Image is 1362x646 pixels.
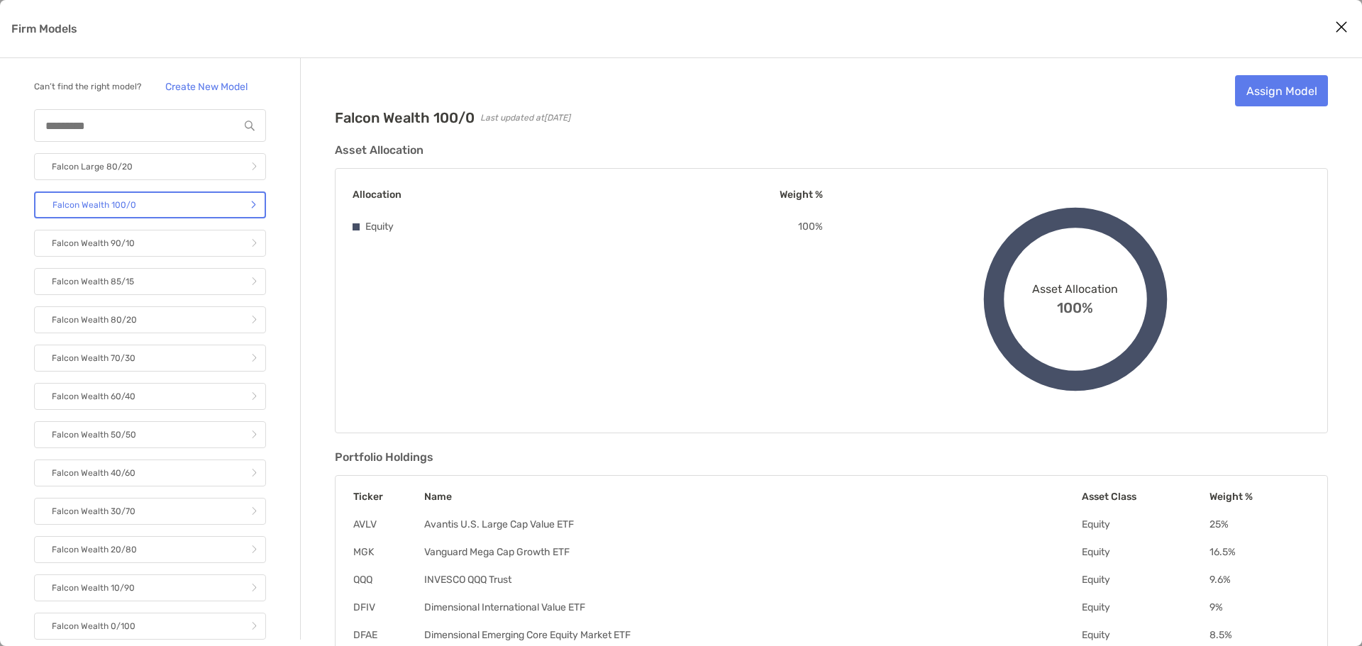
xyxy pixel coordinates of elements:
a: Falcon Wealth 50/50 [34,421,266,448]
th: Weight % [1209,490,1310,503]
td: 16.5 % [1209,545,1310,559]
p: 100 % [798,218,823,235]
td: MGK [353,545,423,559]
td: 9.6 % [1209,573,1310,586]
td: AVLV [353,518,423,531]
p: Falcon Wealth 70/30 [52,350,135,367]
p: Falcon Wealth 50/50 [52,426,136,444]
td: Equity [1081,601,1209,614]
a: Falcon Wealth 60/40 [34,383,266,410]
th: Name [423,490,1081,503]
p: Equity [365,218,394,235]
p: Falcon Wealth 60/40 [52,388,135,406]
button: Close modal [1331,17,1352,38]
span: 100% [1057,296,1093,316]
p: Falcon Wealth 30/70 [52,503,135,520]
td: DFIV [353,601,423,614]
p: Falcon Wealth 10/90 [52,579,135,597]
td: DFAE [353,628,423,642]
p: Falcon Wealth 85/15 [52,273,134,291]
td: Equity [1081,518,1209,531]
a: Falcon Wealth 85/15 [34,268,266,295]
span: Last updated at [DATE] [480,113,570,123]
th: Ticker [353,490,423,503]
a: Assign Model [1235,75,1328,106]
td: 25 % [1209,518,1310,531]
td: Equity [1081,545,1209,559]
p: Weight % [780,186,823,204]
p: Falcon Wealth 80/20 [52,311,137,329]
a: Create New Model [147,75,266,98]
td: Vanguard Mega Cap Growth ETF [423,545,1081,559]
p: Falcon Wealth 40/60 [52,464,135,482]
a: Falcon Wealth 20/80 [34,536,266,563]
a: Falcon Wealth 30/70 [34,498,266,525]
a: Falcon Wealth 80/20 [34,306,266,333]
p: Falcon Wealth 100/0 [52,196,136,214]
a: Falcon Wealth 10/90 [34,574,266,601]
td: 9 % [1209,601,1310,614]
p: Falcon Wealth 90/10 [52,235,135,252]
p: Allocation [353,186,402,204]
td: 8.5 % [1209,628,1310,642]
h3: Asset Allocation [335,143,1328,157]
td: Equity [1081,628,1209,642]
h3: Portfolio Holdings [335,450,1328,464]
p: Firm Models [11,20,77,38]
span: Asset Allocation [1032,282,1118,296]
a: Falcon Large 80/20 [34,153,266,180]
p: Falcon Wealth 0/100 [52,618,135,635]
img: Company Logo [335,75,377,104]
td: QQQ [353,573,423,586]
p: Can’t find the right model? [34,78,141,96]
td: Dimensional International Value ETF [423,601,1081,614]
a: Falcon Wealth 0/100 [34,613,266,640]
th: Asset Class [1081,490,1209,503]
p: Falcon Wealth 20/80 [52,541,137,559]
a: Falcon Wealth 90/10 [34,230,266,257]
td: Avantis U.S. Large Cap Value ETF [423,518,1081,531]
h2: Falcon Wealth 100/0 [335,109,475,126]
a: Falcon Wealth 100/0 [34,191,266,218]
td: Dimensional Emerging Core Equity Market ETF [423,628,1081,642]
a: Falcon Wealth 40/60 [34,460,266,486]
td: Equity [1081,573,1209,586]
td: INVESCO QQQ Trust [423,573,1081,586]
a: Falcon Wealth 70/30 [34,345,266,372]
img: input icon [245,121,255,131]
p: Falcon Large 80/20 [52,158,133,176]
